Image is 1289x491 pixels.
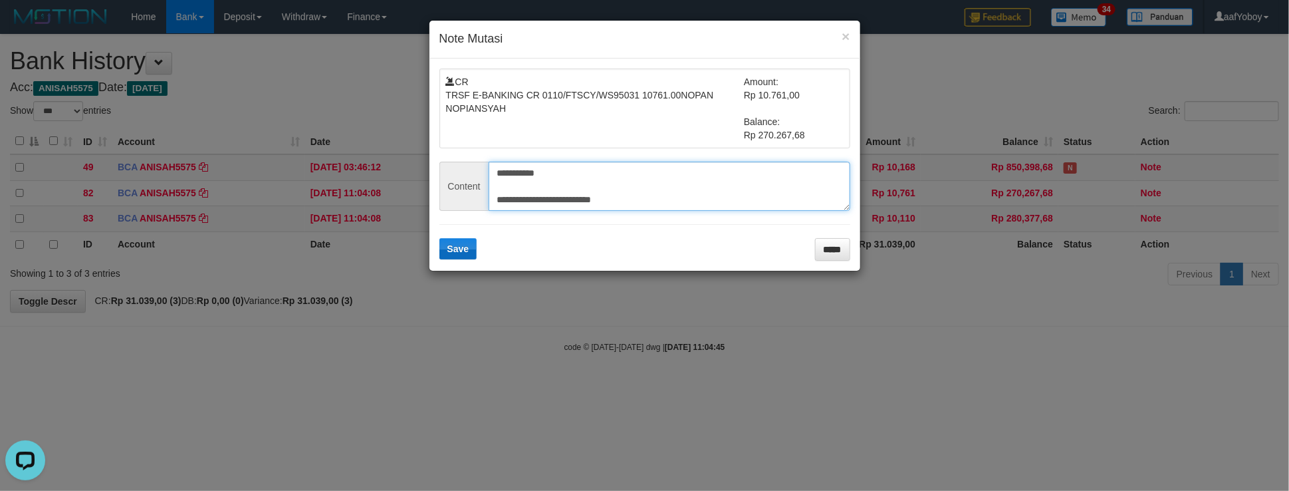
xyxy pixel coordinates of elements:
h4: Note Mutasi [439,31,850,48]
button: Save [439,238,477,259]
button: × [842,29,850,43]
span: Save [447,244,469,254]
button: Open LiveChat chat widget [5,5,45,45]
span: Content [439,162,489,211]
td: Amount: Rp 10.761,00 Balance: Rp 270.267,68 [744,75,844,142]
td: CR TRSF E-BANKING CR 0110/FTSCY/WS95031 10761.00NOPAN NOPIANSYAH [446,75,745,142]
